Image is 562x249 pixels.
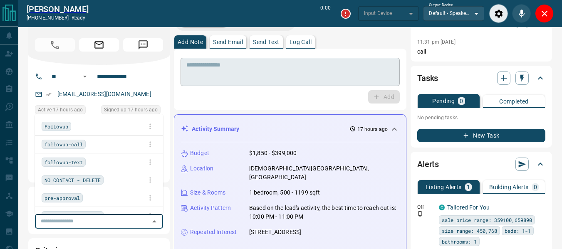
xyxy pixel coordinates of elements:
[439,205,445,210] div: condos.ca
[423,6,484,20] div: Default - Speakers (Realtek(R) Audio)
[417,39,456,45] p: 11:31 pm [DATE]
[190,228,237,237] p: Repeated Interest
[27,4,89,14] a: [PERSON_NAME]
[46,91,52,97] svg: Email Verified
[442,216,532,224] span: sale price range: 359100,659890
[512,4,531,23] div: Mute
[417,203,434,211] p: Off
[101,105,163,117] div: Mon Aug 11 2025
[149,216,160,227] button: Close
[253,39,280,45] p: Send Text
[45,140,83,148] span: followup-call
[417,129,545,142] button: New Task
[460,98,463,104] p: 0
[213,39,243,45] p: Send Email
[499,99,529,104] p: Completed
[190,204,231,212] p: Activity Pattern
[442,237,477,246] span: bathrooms: 1
[417,111,545,124] p: No pending tasks
[505,227,531,235] span: beds: 1-1
[80,71,90,81] button: Open
[442,227,497,235] span: size range: 450,768
[45,158,83,166] span: followup-text
[417,211,423,217] svg: Push Notification Only
[249,228,301,237] p: [STREET_ADDRESS]
[249,204,399,221] p: Based on the lead's activity, the best time to reach out is: 10:00 PM - 11:00 PM
[123,38,163,52] span: Message
[320,4,330,23] p: 0:00
[429,2,453,8] label: Output Device
[190,188,226,197] p: Size & Rooms
[417,158,439,171] h2: Alerts
[178,39,203,45] p: Add Note
[447,204,490,211] a: Tailored For You
[104,106,158,114] span: Signed up 17 hours ago
[27,14,89,22] p: [PHONE_NUMBER] -
[45,194,80,202] span: pre-approval
[417,68,545,88] div: Tasks
[290,39,312,45] p: Log Call
[535,4,554,23] div: Close
[467,184,470,190] p: 1
[249,188,320,197] p: 1 bedroom, 500 - 1199 sqft
[489,4,508,23] div: Audio Settings
[417,47,545,56] p: call
[57,91,151,97] a: [EMAIL_ADDRESS][DOMAIN_NAME]
[432,98,455,104] p: Pending
[190,149,209,158] p: Budget
[45,122,68,131] span: Followup
[190,164,213,173] p: Location
[249,149,297,158] p: $1,850 - $399,000
[35,105,97,117] div: Mon Aug 11 2025
[426,184,462,190] p: Listing Alerts
[45,212,101,220] span: pre-approval needed
[181,121,399,137] div: Activity Summary17 hours ago
[534,184,537,190] p: 0
[417,71,438,85] h2: Tasks
[357,126,388,133] p: 17 hours ago
[489,184,529,190] p: Building Alerts
[72,15,86,21] span: ready
[38,106,83,114] span: Active 17 hours ago
[192,125,239,133] p: Activity Summary
[35,38,75,52] span: Call
[417,154,545,174] div: Alerts
[79,38,119,52] span: Email
[249,164,399,182] p: [DEMOGRAPHIC_DATA][GEOGRAPHIC_DATA], [GEOGRAPHIC_DATA]
[45,176,101,184] span: NO CONTACT - DELETE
